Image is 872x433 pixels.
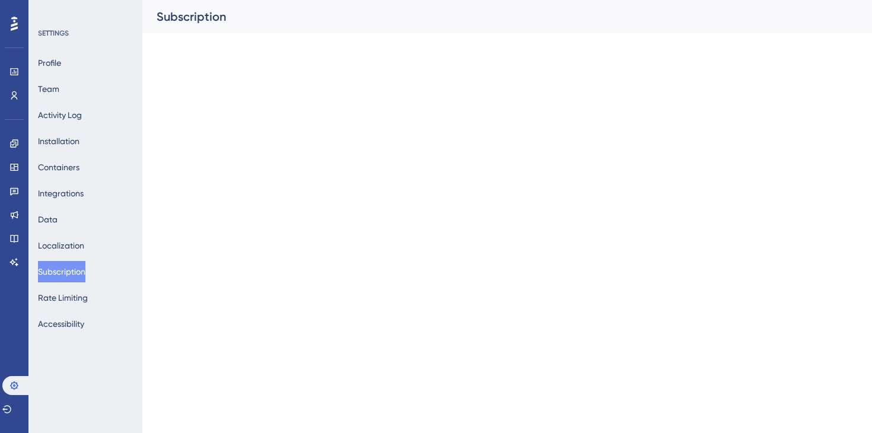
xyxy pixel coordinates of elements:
[38,28,134,38] div: SETTINGS
[38,104,82,126] button: Activity Log
[157,8,828,25] div: Subscription
[38,261,85,282] button: Subscription
[38,287,88,308] button: Rate Limiting
[38,235,84,256] button: Localization
[38,78,59,100] button: Team
[38,157,79,178] button: Containers
[38,313,84,335] button: Accessibility
[38,130,79,152] button: Installation
[38,52,61,74] button: Profile
[38,183,84,204] button: Integrations
[38,209,58,230] button: Data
